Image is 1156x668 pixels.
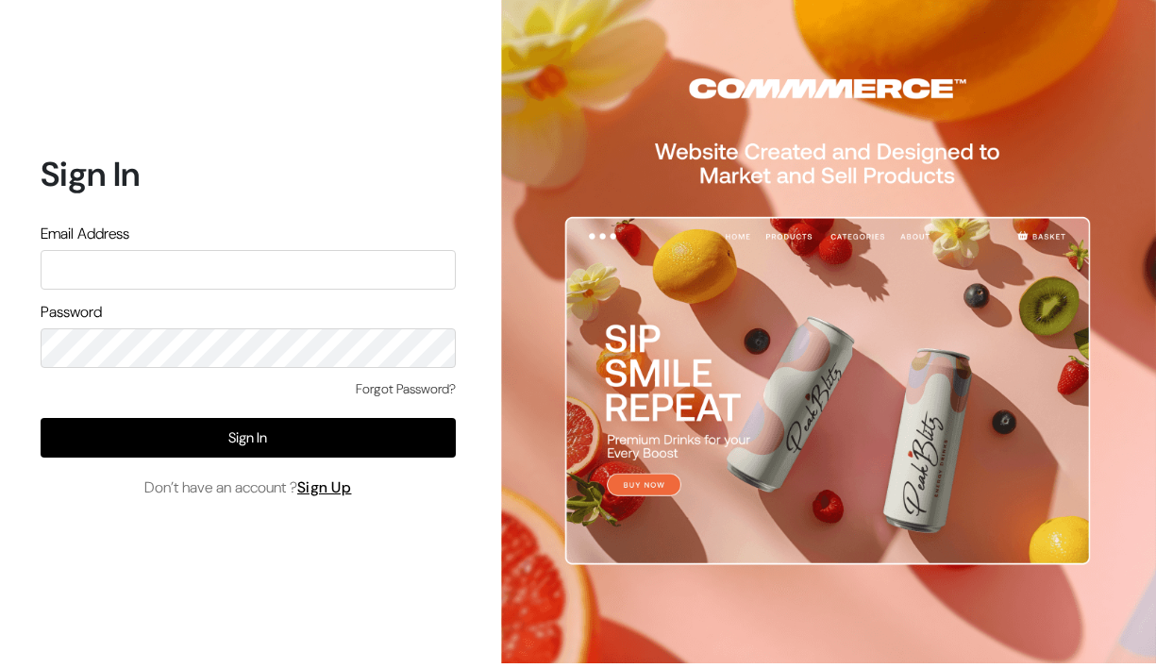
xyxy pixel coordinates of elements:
button: Sign In [41,418,456,458]
a: Sign Up [297,477,352,497]
h1: Sign In [41,154,456,194]
label: Email Address [41,223,129,245]
a: Forgot Password? [356,379,456,399]
span: Don’t have an account ? [144,476,352,499]
label: Password [41,301,102,324]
